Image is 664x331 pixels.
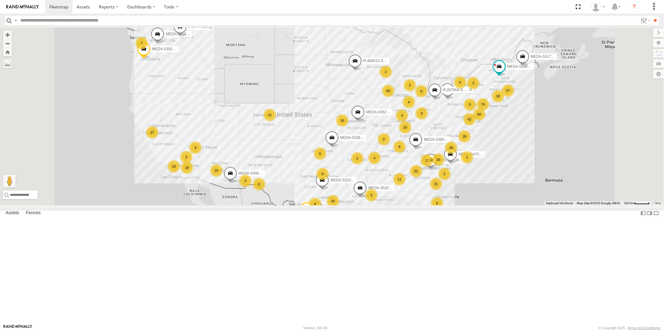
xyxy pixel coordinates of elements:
button: Zoom out [3,39,12,48]
div: 6 [431,197,443,210]
label: Measure [3,59,12,68]
div: 52 [410,165,422,177]
span: R-460513-Swing [363,59,391,63]
div: 16 [336,114,349,127]
button: Keyboard shortcuts [546,201,573,205]
div: 7 [135,37,148,49]
div: 10 [399,121,411,134]
div: 60 [473,108,485,121]
span: 200 km [624,201,635,205]
div: 3 [239,175,252,187]
div: 27 [146,126,158,139]
span: MEDA-535014-Roll [152,47,184,51]
span: MEDA-535216-Roll [166,32,198,36]
span: MEDA-547002-Roll [459,152,491,156]
a: Terms (opens in new tab) [655,202,661,205]
span: MEDA-352008-Roll [368,186,400,190]
label: Search Filter Options [638,16,652,25]
div: 4 [403,96,415,108]
div: 2 [378,133,390,146]
div: © Copyright 2025 - [598,326,661,330]
div: 4 [189,141,202,154]
div: 16 [327,195,339,207]
div: 37 [502,84,514,97]
div: 4 [309,198,321,210]
div: 9 [393,141,406,153]
div: 16 [432,153,445,166]
div: 74 [477,98,489,111]
i: ? [629,2,639,12]
div: 31 [430,178,442,190]
div: Jennifer Albro [589,2,607,12]
div: 3 [467,77,480,89]
div: 9 [415,107,428,120]
button: Map Scale: 200 km per 44 pixels [622,201,651,205]
span: MEDA-531726-Swing [531,54,567,59]
div: 2 [380,66,392,78]
div: 2 [253,178,265,190]
span: R-267004-Swing [443,88,471,92]
div: 2 [404,79,416,91]
span: MEDA-533802-Roll [340,136,372,140]
div: 11 [264,109,276,121]
img: rand-logo.svg [6,5,39,9]
div: 66 [382,85,395,97]
span: MEDA-531023-Roll [330,178,363,182]
label: Search Query [13,16,18,25]
div: 28 [458,130,471,143]
button: Drag Pegman onto the map to open Street View [3,175,16,187]
div: 11 [393,173,406,185]
div: Version: 306.00 [304,326,327,330]
span: MEDA-535204-Roll [366,110,398,114]
span: Map data ©2025 Google, INEGI [577,201,620,205]
div: 28 [445,141,457,154]
a: Terms and Conditions [627,326,661,330]
div: 6 [314,147,326,160]
div: 42 [463,113,476,126]
div: 4 [368,152,381,164]
div: 5 [454,76,466,89]
div: 3 [365,189,378,201]
div: 2 [351,152,364,165]
span: MEDA-534605-Roll [239,171,271,175]
label: Hide Summary Table [653,209,659,218]
div: 18 [492,90,504,102]
div: 2 [461,151,473,164]
label: Map Settings [653,70,664,78]
div: 4 [396,109,408,122]
label: Dock Summary Table to the Right [646,209,653,218]
button: Zoom in [3,31,12,39]
div: 8 [415,85,428,97]
div: 9 [316,168,329,180]
label: Dock Summary Table to the Left [640,209,646,218]
button: Zoom Home [3,48,12,56]
div: 3 [180,151,193,163]
div: 15 [210,164,223,177]
span: MEDA-538006-Swing [424,137,460,142]
div: 3 [464,98,476,111]
div: 18 [181,161,193,174]
div: 2 [438,168,451,180]
div: 19 [168,160,180,173]
span: MEDA-534010-Roll [507,64,540,69]
a: Visit our Website [3,325,32,331]
label: Assets [3,209,22,218]
label: Fences [23,209,44,218]
div: 2 [420,154,433,167]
